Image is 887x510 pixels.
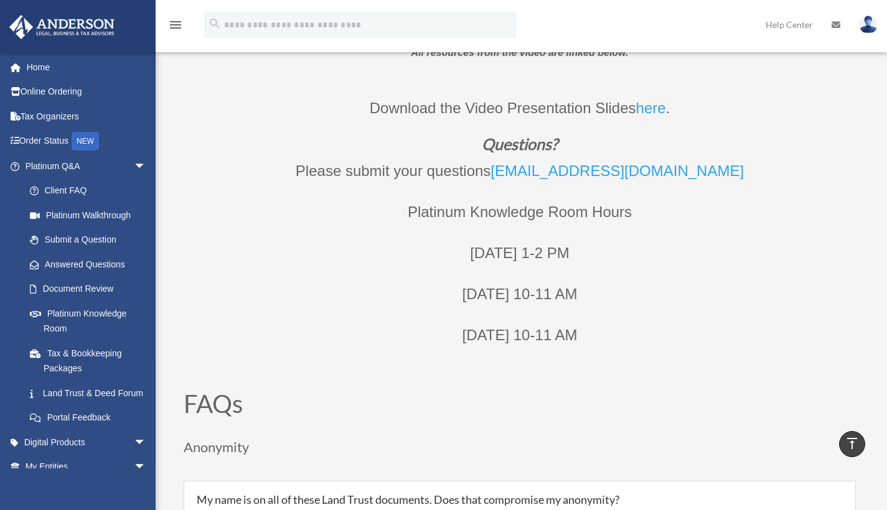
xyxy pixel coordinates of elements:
[134,455,159,480] span: arrow_drop_down
[9,455,165,480] a: My Entitiesarrow_drop_down
[845,436,860,451] i: vertical_align_top
[839,431,865,457] a: vertical_align_top
[859,16,878,34] img: User Pic
[184,281,856,322] p: [DATE] 10-11 AM
[72,132,99,151] div: NEW
[134,154,159,179] span: arrow_drop_down
[9,154,165,178] a: Platinum Q&Aarrow_drop_down
[184,440,856,460] h3: Anonymity
[17,301,165,341] a: Platinum Knowledge Room
[184,240,856,281] p: [DATE] 1-2 PM
[9,104,165,129] a: Tax Organizers
[168,17,183,32] i: menu
[197,494,843,505] h5: My name is on all of these Land Trust documents. Does that compromise my anonymity?
[9,129,165,154] a: Order StatusNEW
[482,134,558,153] em: Questions?
[168,22,183,32] a: menu
[208,17,222,30] i: search
[184,199,856,240] p: Platinum Knowledge Room Hours
[17,381,159,406] a: Land Trust & Deed Forum
[17,252,165,277] a: Answered Questions
[17,203,165,228] a: Platinum Walkthrough
[17,406,165,430] a: Portal Feedback
[17,341,165,381] a: Tax & Bookkeeping Packages
[411,47,629,58] em: All resources from the video are linked below.
[9,430,165,455] a: Digital Productsarrow_drop_down
[134,430,159,455] span: arrow_drop_down
[184,322,856,363] p: [DATE] 10-11 AM
[184,158,856,199] p: Please submit your questions
[9,80,165,104] a: Online Ordering
[6,15,118,39] img: Anderson Advisors Platinum Portal
[490,162,744,185] a: [EMAIL_ADDRESS][DOMAIN_NAME]
[184,95,856,136] p: Download the Video Presentation Slides .
[17,277,165,302] a: Document Review
[9,55,165,80] a: Home
[184,391,856,422] h2: FAQs
[17,178,165,203] a: Client FAQ
[636,100,666,123] a: here
[17,228,165,253] a: Submit a Question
